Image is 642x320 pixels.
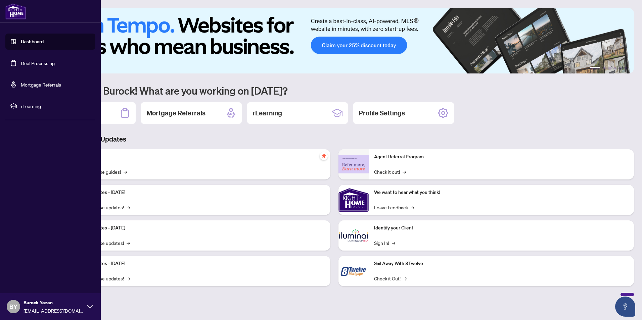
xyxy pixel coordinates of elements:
[359,108,405,118] h2: Profile Settings
[146,108,205,118] h2: Mortgage Referrals
[253,108,282,118] h2: rLearning
[374,189,629,196] p: We want to hear what you think!
[614,67,616,69] button: 4
[71,260,325,267] p: Platform Updates - [DATE]
[35,84,634,97] h1: Welcome back Burock! What are you working on [DATE]?
[411,204,414,211] span: →
[127,275,130,282] span: →
[338,220,369,251] img: Identify your Client
[374,224,629,232] p: Identify your Client
[590,67,600,69] button: 1
[603,67,606,69] button: 2
[127,239,130,247] span: →
[625,67,627,69] button: 6
[374,260,629,267] p: Sail Away With 8Twelve
[124,168,127,175] span: →
[21,60,55,66] a: Deal Processing
[9,302,17,311] span: BY
[71,189,325,196] p: Platform Updates - [DATE]
[615,297,635,317] button: Open asap
[71,153,325,161] p: Self-Help
[21,82,61,88] a: Mortgage Referrals
[392,239,395,247] span: →
[320,152,328,160] span: pushpin
[35,8,634,73] img: Slide 0
[5,3,26,19] img: logo
[374,275,407,282] a: Check it Out!→
[24,307,84,314] span: [EMAIL_ADDRESS][DOMAIN_NAME]
[21,39,44,45] a: Dashboard
[374,239,395,247] a: Sign In!→
[619,67,622,69] button: 5
[338,185,369,215] img: We want to hear what you think!
[374,168,406,175] a: Check it out!→
[374,204,414,211] a: Leave Feedback→
[35,135,634,144] h3: Brokerage & Industry Updates
[21,102,91,110] span: rLearning
[374,153,629,161] p: Agent Referral Program
[403,168,406,175] span: →
[403,275,407,282] span: →
[608,67,611,69] button: 3
[127,204,130,211] span: →
[338,155,369,173] img: Agent Referral Program
[338,256,369,286] img: Sail Away With 8Twelve
[24,299,84,306] span: Burock Yazan
[71,224,325,232] p: Platform Updates - [DATE]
